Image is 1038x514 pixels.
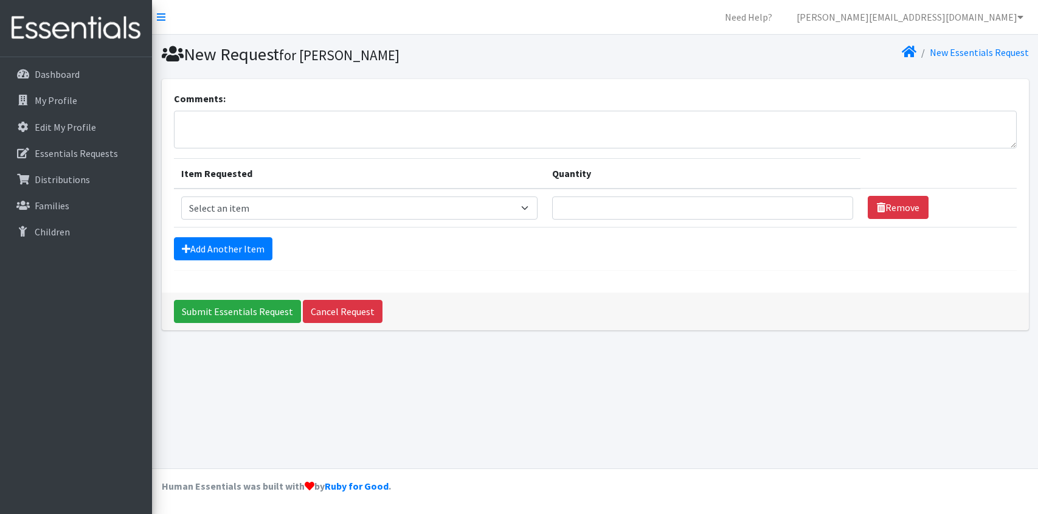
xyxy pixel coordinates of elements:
[5,8,147,49] img: HumanEssentials
[5,88,147,113] a: My Profile
[35,226,70,238] p: Children
[5,220,147,244] a: Children
[35,173,90,186] p: Distributions
[545,158,860,189] th: Quantity
[715,5,782,29] a: Need Help?
[5,115,147,139] a: Edit My Profile
[35,121,96,133] p: Edit My Profile
[35,68,80,80] p: Dashboard
[174,300,301,323] input: Submit Essentials Request
[35,94,77,106] p: My Profile
[868,196,929,219] a: Remove
[162,44,591,65] h1: New Request
[930,46,1029,58] a: New Essentials Request
[5,167,147,192] a: Distributions
[162,480,391,492] strong: Human Essentials was built with by .
[279,46,400,64] small: for [PERSON_NAME]
[174,91,226,106] label: Comments:
[325,480,389,492] a: Ruby for Good
[5,141,147,165] a: Essentials Requests
[174,237,272,260] a: Add Another Item
[5,193,147,218] a: Families
[5,62,147,86] a: Dashboard
[303,300,382,323] a: Cancel Request
[35,147,118,159] p: Essentials Requests
[787,5,1033,29] a: [PERSON_NAME][EMAIL_ADDRESS][DOMAIN_NAME]
[174,158,545,189] th: Item Requested
[35,200,69,212] p: Families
